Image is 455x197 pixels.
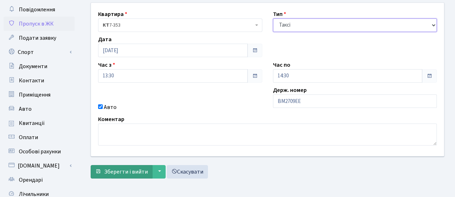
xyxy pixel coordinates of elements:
[167,165,208,179] a: Скасувати
[4,45,75,59] a: Спорт
[4,17,75,31] a: Пропуск в ЖК
[4,2,75,17] a: Повідомлення
[4,88,75,102] a: Приміщення
[4,59,75,73] a: Документи
[19,91,50,99] span: Приміщення
[19,133,38,141] span: Оплати
[19,6,55,13] span: Повідомлення
[4,130,75,144] a: Оплати
[19,34,56,42] span: Подати заявку
[273,10,286,18] label: Тип
[4,144,75,159] a: Особові рахунки
[103,22,253,29] span: <b>КТ</b>&nbsp;&nbsp;&nbsp;&nbsp;7-353
[273,61,290,69] label: Час по
[98,18,262,32] span: <b>КТ</b>&nbsp;&nbsp;&nbsp;&nbsp;7-353
[4,31,75,45] a: Подати заявку
[4,116,75,130] a: Квитанції
[91,165,152,179] button: Зберегти і вийти
[104,168,148,176] span: Зберегти і вийти
[273,94,437,108] input: AA0001AA
[19,148,61,155] span: Особові рахунки
[4,159,75,173] a: [DOMAIN_NAME]
[98,115,124,124] label: Коментар
[4,102,75,116] a: Авто
[4,173,75,187] a: Орендарі
[19,119,45,127] span: Квитанції
[19,176,43,184] span: Орендарі
[104,103,117,111] label: Авто
[4,73,75,88] a: Контакти
[19,105,32,113] span: Авто
[103,22,109,29] b: КТ
[98,35,112,44] label: Дата
[19,62,47,70] span: Документи
[19,77,44,84] span: Контакти
[273,86,307,94] label: Держ. номер
[19,20,54,28] span: Пропуск в ЖК
[98,10,127,18] label: Квартира
[98,61,115,69] label: Час з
